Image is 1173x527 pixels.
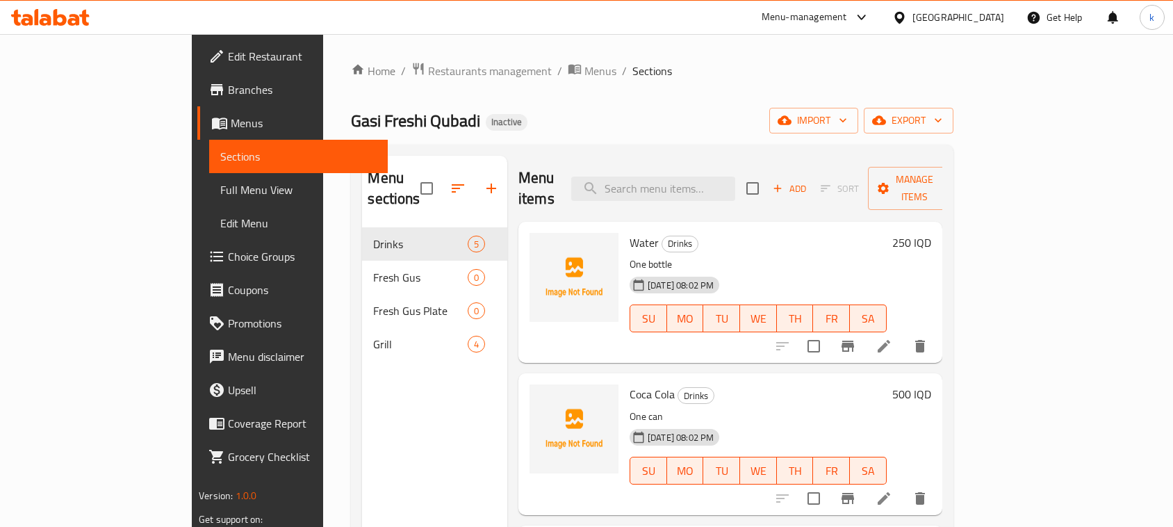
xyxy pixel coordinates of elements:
span: Grocery Checklist [228,448,377,465]
span: 4 [468,338,484,351]
img: Water [530,233,618,322]
span: Sections [632,63,672,79]
button: FR [813,457,850,485]
button: MO [667,457,704,485]
button: Add [767,178,812,200]
span: Sort sections [441,172,475,205]
button: Manage items [868,167,961,210]
span: Sections [220,148,377,165]
span: MO [673,461,698,481]
a: Edit Menu [209,206,388,240]
span: SU [636,309,662,329]
span: 0 [468,271,484,284]
button: WE [740,457,777,485]
div: Drinks5 [362,227,507,261]
div: Fresh Gus Plate [373,302,467,319]
span: FR [819,309,844,329]
button: import [769,108,858,133]
a: Menus [197,106,388,140]
span: Inactive [486,116,527,128]
span: TU [709,461,735,481]
button: TH [777,457,814,485]
span: Coverage Report [228,415,377,432]
span: SA [855,461,881,481]
span: 1.0.0 [236,487,257,505]
span: Select section [738,174,767,203]
li: / [557,63,562,79]
div: Fresh Gus0 [362,261,507,294]
h6: 250 IQD [892,233,931,252]
span: Coupons [228,282,377,298]
span: export [875,112,942,129]
a: Full Menu View [209,173,388,206]
span: 0 [468,305,484,318]
div: Menu-management [762,9,847,26]
span: k [1149,10,1154,25]
button: TU [703,305,740,332]
span: Full Menu View [220,181,377,198]
span: Drinks [662,236,698,252]
span: import [780,112,847,129]
span: SU [636,461,662,481]
a: Promotions [197,307,388,340]
button: SA [850,457,887,485]
span: Branches [228,81,377,98]
span: Coca Cola [630,384,675,405]
span: WE [746,309,771,329]
button: TU [703,457,740,485]
li: / [401,63,406,79]
span: Select all sections [412,174,441,203]
button: MO [667,305,704,332]
button: Branch-specific-item [831,330,864,363]
span: Add item [767,178,812,200]
span: Select section first [812,178,868,200]
p: One bottle [630,256,887,273]
input: search [571,177,735,201]
a: Sections [209,140,388,173]
a: Branches [197,73,388,106]
div: Fresh Gus Plate0 [362,294,507,327]
div: Grill4 [362,327,507,361]
span: Drinks [678,388,714,404]
button: TH [777,305,814,332]
div: items [468,236,485,252]
span: Menus [231,115,377,131]
div: items [468,269,485,286]
button: SU [630,305,667,332]
span: Add [771,181,808,197]
a: Edit Restaurant [197,40,388,73]
span: TH [782,309,808,329]
span: Grill [373,336,467,352]
nav: Menu sections [362,222,507,366]
div: Drinks [662,236,698,252]
span: Menus [584,63,616,79]
button: SA [850,305,887,332]
span: Edit Restaurant [228,48,377,65]
div: Fresh Gus [373,269,467,286]
div: Drinks [678,387,714,404]
a: Menus [568,62,616,80]
button: export [864,108,953,133]
button: delete [903,482,937,515]
img: Coca Cola [530,384,618,473]
a: Coupons [197,273,388,307]
span: [DATE] 08:02 PM [642,431,719,444]
span: Promotions [228,315,377,332]
button: Branch-specific-item [831,482,864,515]
nav: breadcrumb [351,62,953,80]
button: FR [813,305,850,332]
h2: Menu sections [368,168,420,209]
span: Edit Menu [220,215,377,232]
span: WE [746,461,771,481]
div: Inactive [486,114,527,131]
button: Add section [475,172,508,205]
span: Select to update [799,332,828,361]
h2: Menu items [518,168,555,209]
span: Gasi Freshi Qubadi [351,105,480,136]
div: Drinks [373,236,467,252]
span: [DATE] 08:02 PM [642,279,719,292]
a: Edit menu item [876,338,892,355]
span: Menu disclaimer [228,348,377,365]
button: SU [630,457,667,485]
